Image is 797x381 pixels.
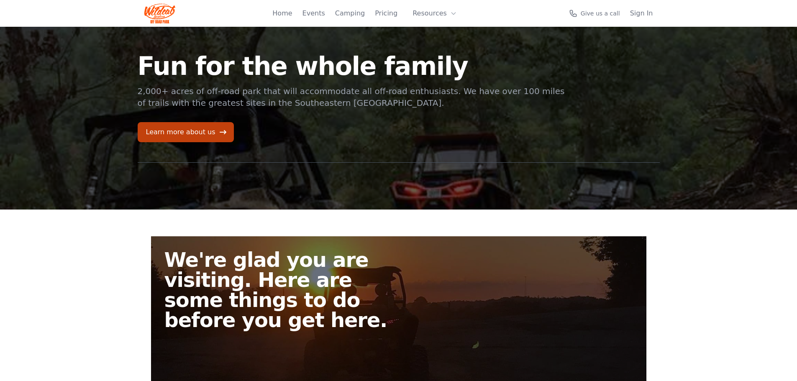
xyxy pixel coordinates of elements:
img: Wildcat Logo [144,3,176,23]
h1: Fun for the whole family [138,54,566,79]
a: Sign In [630,8,653,18]
a: Camping [335,8,365,18]
h2: We're glad you are visiting. Here are some things to do before you get here. [164,250,405,330]
a: Pricing [375,8,397,18]
span: Give us a call [581,9,620,18]
p: 2,000+ acres of off-road park that will accommodate all off-road enthusiasts. We have over 100 mi... [138,85,566,109]
a: Events [302,8,325,18]
button: Resources [407,5,462,22]
a: Give us a call [569,9,620,18]
a: Learn more about us [138,122,234,142]
a: Home [272,8,292,18]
